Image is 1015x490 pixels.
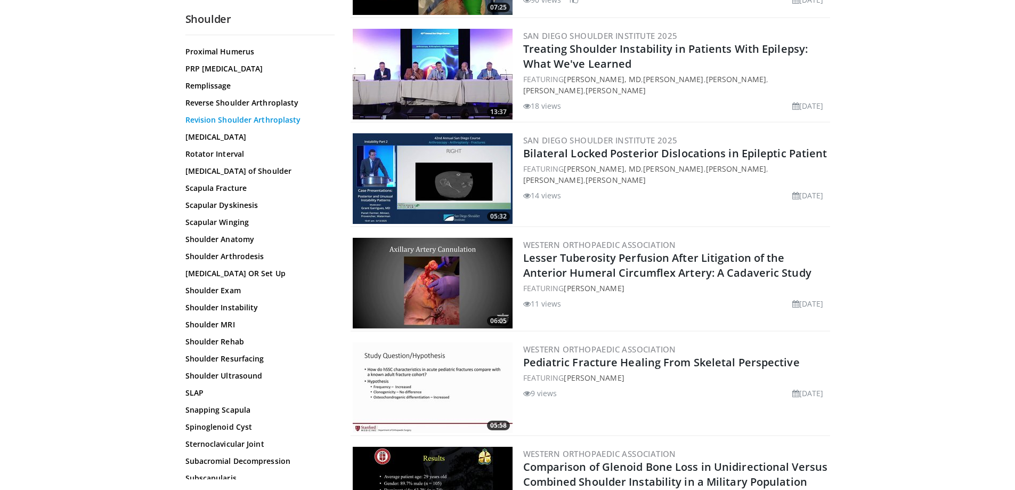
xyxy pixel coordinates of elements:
div: FEATURING , , , , [523,163,828,186]
a: Shoulder Ultrasound [185,371,329,381]
a: Scapula Fracture [185,183,329,194]
a: Scapular Winging [185,217,329,228]
a: Remplissage [185,81,329,91]
li: [DATE] [792,298,824,309]
a: [PERSON_NAME] [643,74,703,84]
a: [PERSON_NAME] [643,164,703,174]
a: [MEDICAL_DATA] of Shoulder [185,166,329,176]
a: 05:58 [353,342,513,433]
a: Western Orthopaedic Association [523,239,676,250]
a: Snapping Scapula [185,405,329,415]
a: 13:37 [353,29,513,119]
a: Shoulder Instability [185,302,329,313]
a: Bilateral Locked Posterior Dislocations in Epileptic Patient [523,146,827,160]
img: 62596bc6-63d7-4429-bb8d-708b1a4f69e0.300x170_q85_crop-smart_upscale.jpg [353,133,513,224]
a: Rotator Interval [185,149,329,159]
a: Reverse Shoulder Arthroplasty [185,98,329,108]
span: 13:37 [487,107,510,117]
li: [DATE] [792,190,824,201]
li: 9 views [523,388,557,399]
a: [PERSON_NAME] [586,85,646,95]
a: Spinoglenoid Cyst [185,422,329,432]
a: [PERSON_NAME] [706,74,766,84]
a: Scapular Dyskinesis [185,200,329,211]
a: San Diego Shoulder Institute 2025 [523,135,678,146]
h2: Shoulder [185,12,335,26]
span: 05:58 [487,421,510,430]
a: Lesser Tuberosity Perfusion After Litigation of the Anterior Humeral Circumflex Artery: A Cadaver... [523,251,811,280]
a: SLAP [185,388,329,398]
img: c94281fe-92dc-4757-a228-7e308c7dd9b7.300x170_q85_crop-smart_upscale.jpg [353,29,513,119]
div: FEATURING [523,372,828,383]
a: [MEDICAL_DATA] OR Set Up [185,268,329,279]
a: Shoulder Rehab [185,336,329,347]
a: [PERSON_NAME] [523,85,583,95]
a: Subacromial Decompression [185,456,329,467]
a: [PERSON_NAME] [564,373,624,383]
a: [PERSON_NAME], MD [564,74,641,84]
div: FEATURING [523,283,828,294]
a: Shoulder Resurfacing [185,354,329,364]
a: Sternoclavicular Joint [185,439,329,449]
span: 06:05 [487,316,510,326]
li: [DATE] [792,388,824,399]
img: dd388e6d-4c55-46bc-88fa-d80e2d2c6bfa.300x170_q85_crop-smart_upscale.jpg [353,342,513,433]
a: Shoulder MRI [185,319,329,330]
a: 06:05 [353,238,513,328]
span: 05:32 [487,212,510,221]
li: 11 views [523,298,562,309]
a: Shoulder Anatomy [185,234,329,245]
a: Shoulder Arthrodesis [185,251,329,262]
a: Western Orthopaedic Association [523,344,676,355]
a: Comparison of Glenoid Bone Loss in Unidirectional Versus Combined Shoulder Instability in a Milit... [523,460,828,489]
a: [PERSON_NAME] [564,283,624,293]
a: [PERSON_NAME], MD [564,164,641,174]
li: [DATE] [792,100,824,111]
li: 18 views [523,100,562,111]
a: 05:32 [353,133,513,224]
a: Revision Shoulder Arthroplasty [185,115,329,125]
a: [PERSON_NAME] [523,175,583,185]
a: Proximal Humerus [185,46,329,57]
img: 1e4eac3b-e90a-4cc2-bb07-42ccc2b4e285.300x170_q85_crop-smart_upscale.jpg [353,238,513,328]
a: Western Orthopaedic Association [523,448,676,459]
a: [PERSON_NAME] [586,175,646,185]
span: 07:25 [487,3,510,12]
a: Treating Shoulder Instability in Patients With Epilepsy: What We've Learned [523,42,808,71]
li: 14 views [523,190,562,201]
a: [PERSON_NAME] [706,164,766,174]
a: [MEDICAL_DATA] [185,132,329,142]
a: San Diego Shoulder Institute 2025 [523,30,678,41]
a: Shoulder Exam [185,285,329,296]
div: FEATURING , , , , [523,74,828,96]
a: Subscapularis [185,473,329,484]
a: PRP [MEDICAL_DATA] [185,63,329,74]
a: Pediatric Fracture Healing From Skeletal Perspective [523,355,800,369]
